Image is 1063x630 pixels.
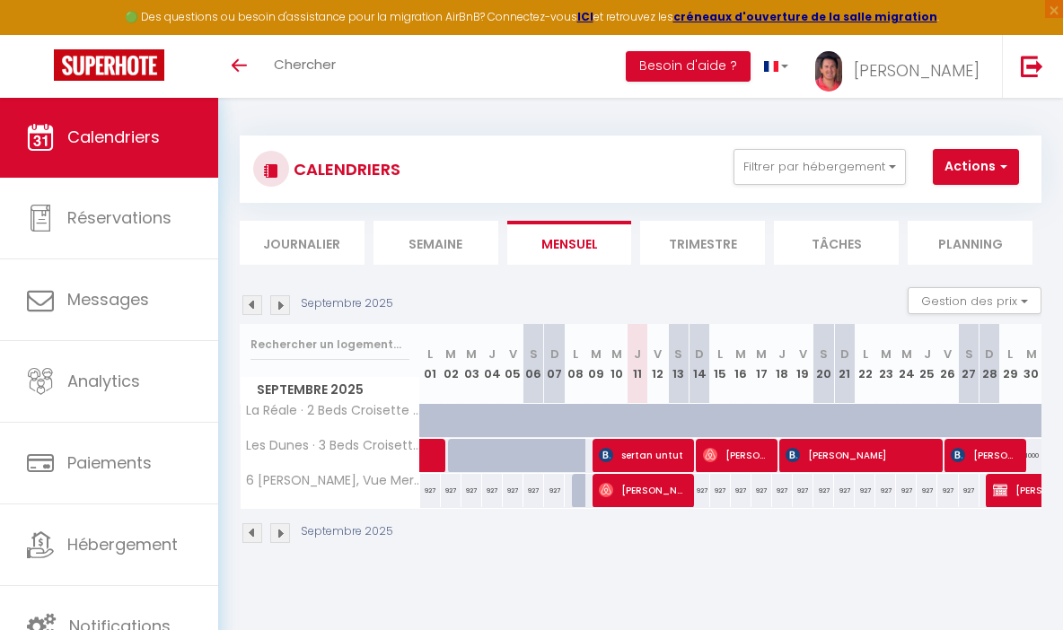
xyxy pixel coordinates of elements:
li: Semaine [373,221,498,265]
th: 14 [690,324,710,404]
span: Hébergement [67,533,178,556]
th: 02 [441,324,461,404]
div: 927 [834,474,855,507]
span: Analytics [67,370,140,392]
span: Paiements [67,451,152,474]
th: 16 [731,324,751,404]
div: 927 [751,474,772,507]
abbr: L [717,346,723,363]
a: créneaux d'ouverture de la salle migration [673,9,937,24]
abbr: S [674,346,682,363]
abbr: L [573,346,578,363]
span: Réservations [67,206,171,229]
abbr: L [1007,346,1013,363]
li: Mensuel [507,221,632,265]
div: 927 [917,474,937,507]
abbr: V [654,346,662,363]
div: 927 [875,474,896,507]
th: 26 [937,324,958,404]
div: 927 [503,474,523,507]
th: 17 [751,324,772,404]
abbr: L [863,346,868,363]
th: 21 [834,324,855,404]
button: Actions [933,149,1019,185]
th: 28 [980,324,1000,404]
abbr: S [820,346,828,363]
div: 927 [544,474,565,507]
li: Planning [908,221,1032,265]
th: 04 [482,324,503,404]
div: 927 [482,474,503,507]
span: Chercher [274,55,336,74]
span: Messages [67,288,149,311]
abbr: L [427,346,433,363]
span: Calendriers [67,126,160,148]
img: logout [1021,55,1043,77]
abbr: D [550,346,559,363]
a: ICI [577,9,593,24]
span: [PERSON_NAME] [599,473,689,507]
div: 927 [855,474,875,507]
div: 927 [710,474,731,507]
th: 12 [647,324,668,404]
div: 927 [731,474,751,507]
abbr: M [881,346,892,363]
abbr: M [1026,346,1037,363]
li: Tâches [774,221,899,265]
li: Journalier [240,221,365,265]
iframe: Chat [987,549,1050,617]
abbr: V [944,346,952,363]
div: 927 [813,474,834,507]
div: 927 [896,474,917,507]
p: Septembre 2025 [301,295,393,312]
th: 09 [585,324,606,404]
div: 927 [772,474,793,507]
th: 06 [523,324,544,404]
th: 22 [855,324,875,404]
span: Les Dunes · 3 Beds Croisette Beaches Sea View [243,439,423,452]
span: La Réale · 2 Beds Croisette Beaches Sea View Parking Free [243,404,423,417]
abbr: M [466,346,477,363]
th: 30 [1021,324,1041,404]
img: Super Booking [54,49,164,81]
abbr: M [445,346,456,363]
div: 927 [937,474,958,507]
div: 927 [441,474,461,507]
th: 11 [627,324,647,404]
abbr: J [634,346,641,363]
th: 08 [565,324,585,404]
abbr: V [799,346,807,363]
th: 20 [813,324,834,404]
span: [PERSON_NAME] [786,438,937,472]
a: Chercher [260,35,349,98]
th: 25 [917,324,937,404]
abbr: V [509,346,517,363]
th: 05 [503,324,523,404]
th: 15 [710,324,731,404]
a: ... [PERSON_NAME] [802,35,1002,98]
abbr: D [985,346,994,363]
abbr: M [756,346,767,363]
li: Trimestre [640,221,765,265]
th: 19 [793,324,813,404]
div: 927 [420,474,441,507]
div: 927 [793,474,813,507]
th: 03 [461,324,482,404]
button: Gestion des prix [908,287,1041,314]
abbr: M [591,346,602,363]
th: 10 [606,324,627,404]
abbr: D [840,346,849,363]
input: Rechercher un logement... [250,328,409,361]
abbr: M [735,346,746,363]
h3: CALENDRIERS [289,149,400,189]
button: Filtrer par hébergement [734,149,906,185]
div: 927 [690,474,710,507]
abbr: S [965,346,973,363]
th: 18 [772,324,793,404]
th: 24 [896,324,917,404]
span: 6 [PERSON_NAME], Vue Mer et [GEOGRAPHIC_DATA] [243,474,423,487]
div: 927 [523,474,544,507]
div: 927 [461,474,482,507]
div: 927 [959,474,980,507]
